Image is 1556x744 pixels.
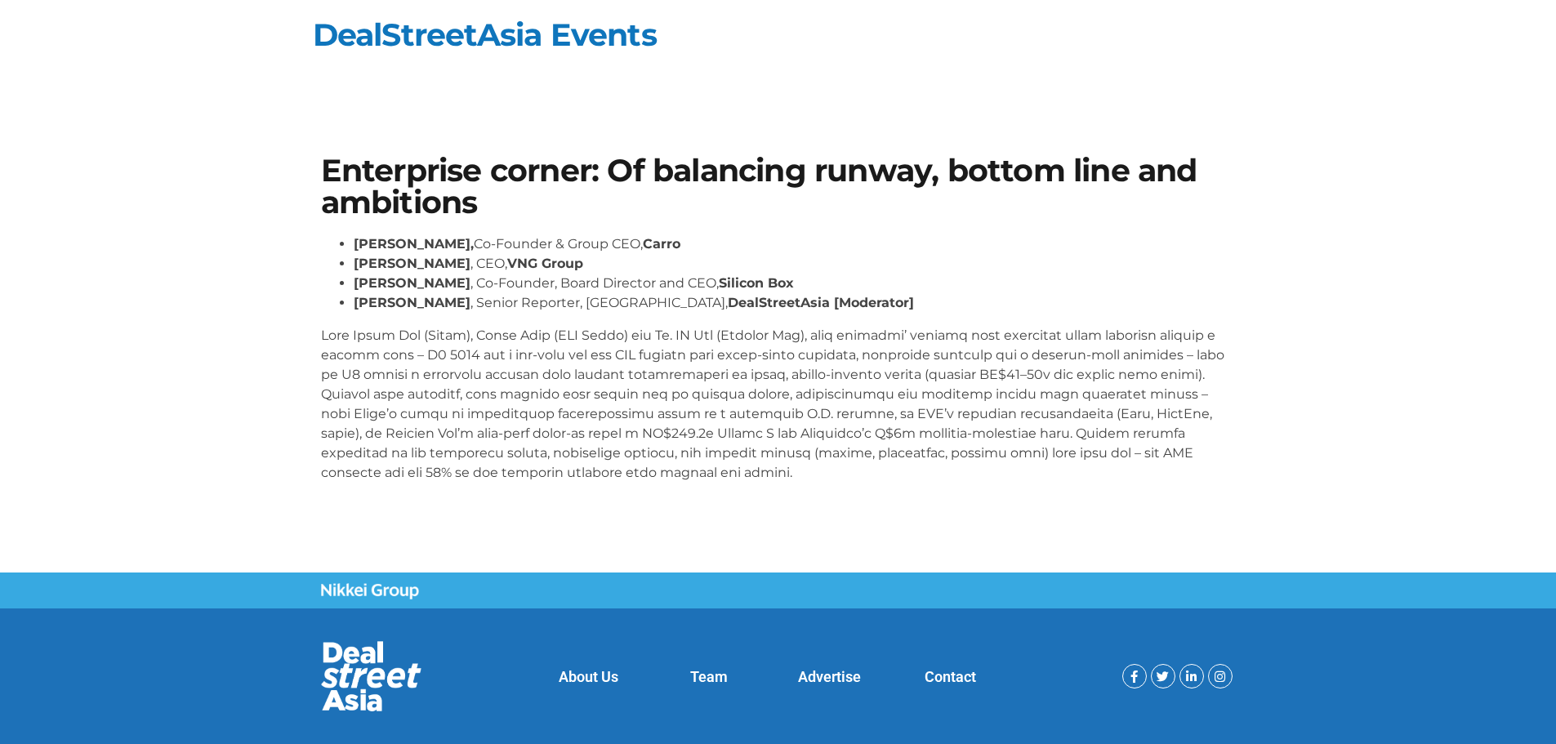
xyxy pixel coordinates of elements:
[559,668,618,685] a: About Us
[313,16,657,54] a: DealStreetAsia Events
[321,583,419,599] img: Nikkei Group
[354,274,1236,293] li: , Co-Founder, Board Director and CEO,
[354,275,470,291] strong: [PERSON_NAME]
[643,236,680,252] strong: Carro
[354,295,470,310] strong: [PERSON_NAME]
[798,668,861,685] a: Advertise
[321,155,1236,218] h1: Enterprise corner: Of balancing runway, bottom line and ambitions
[690,668,728,685] a: Team
[728,295,914,310] strong: DealStreetAsia [Moderator]
[354,293,1236,313] li: , Senior Reporter, [GEOGRAPHIC_DATA],
[925,668,976,685] a: Contact
[354,256,470,271] strong: [PERSON_NAME]
[354,234,1236,254] li: Co-Founder & Group CEO,
[354,236,474,252] strong: [PERSON_NAME],
[321,326,1236,483] p: Lore Ipsum Dol (Sitam), Conse Adip (ELI Seddo) eiu Te. IN Utl (Etdolor Mag), aliq enimadmi’ venia...
[507,256,583,271] strong: VNG Group
[719,275,794,291] strong: Silicon Box
[354,254,1236,274] li: , CEO,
